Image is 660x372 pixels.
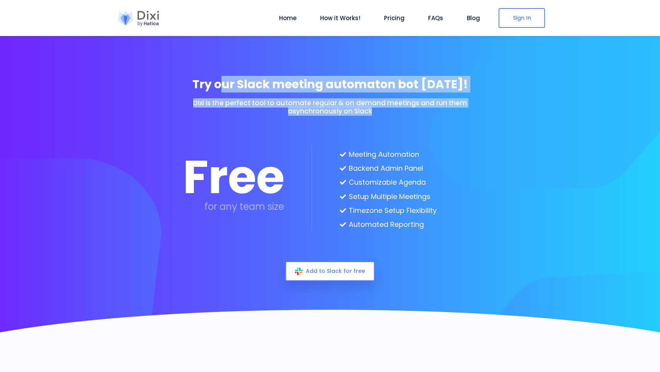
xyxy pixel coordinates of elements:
[340,177,437,188] li: Customizable Agenda
[499,8,545,28] a: Sign In
[464,14,483,22] a: Blog
[183,99,477,115] h6: Dixi is the perfect tool to automate regular & on demand meetings and run them asynchronously on ...
[340,163,437,174] li: Backend Admin Panel
[183,159,285,194] h3: Free
[306,267,365,275] span: Add to Slack for free
[340,219,437,230] li: Automated Reporting
[340,205,437,216] li: Timezone Setup Flexibility
[276,14,300,22] a: Home
[285,261,375,281] a: Add to Slack for free
[183,202,285,211] h6: for any team size
[340,191,437,202] li: Setup Multiple Meetings
[425,14,446,22] a: FAQs
[295,267,303,275] img: slack-icon
[381,14,408,22] a: Pricing
[183,77,477,91] h2: Try our Slack meeting automaton bot [DATE]!
[317,14,363,22] a: How it Works!
[340,149,437,160] li: Meeting Automation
